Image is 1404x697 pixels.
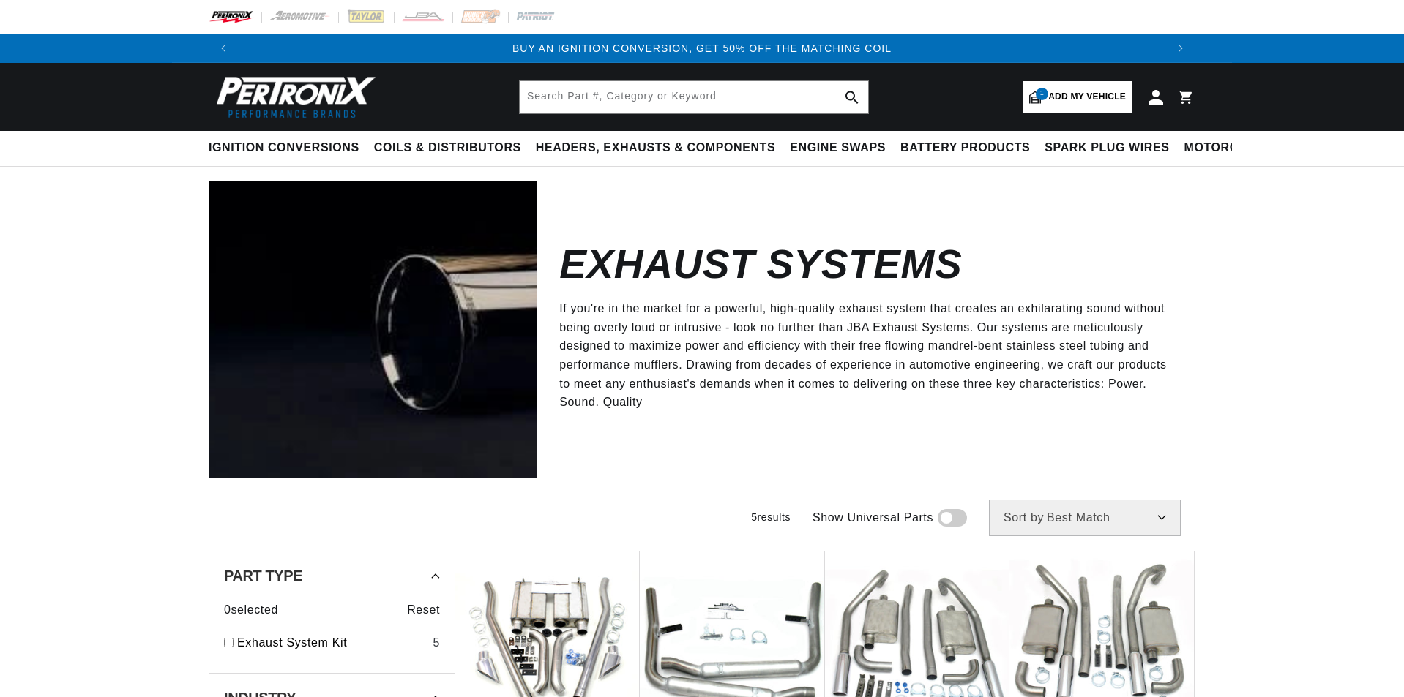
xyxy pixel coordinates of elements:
img: Exhaust Systems [209,181,537,477]
button: search button [836,81,868,113]
span: Engine Swaps [790,140,886,156]
a: BUY AN IGNITION CONVERSION, GET 50% OFF THE MATCHING COIL [512,42,892,54]
p: If you're in the market for a powerful, high-quality exhaust system that creates an exhilarating ... [559,299,1173,412]
slideshow-component: Translation missing: en.sections.announcements.announcement_bar [172,34,1232,63]
button: Translation missing: en.sections.announcements.previous_announcement [209,34,238,63]
summary: Motorcycle [1177,131,1279,165]
a: 1Add my vehicle [1023,81,1132,113]
div: 1 of 3 [238,40,1166,56]
span: Sort by [1004,512,1044,524]
img: Pertronix [209,72,377,122]
summary: Spark Plug Wires [1037,131,1176,165]
div: Announcement [238,40,1166,56]
summary: Ignition Conversions [209,131,367,165]
span: Add my vehicle [1048,90,1126,104]
select: Sort by [989,500,1181,536]
summary: Coils & Distributors [367,131,529,165]
span: 1 [1036,88,1048,100]
span: Battery Products [900,140,1030,156]
span: Motorcycle [1184,140,1272,156]
span: 5 results [751,511,791,523]
span: Spark Plug Wires [1045,140,1169,156]
span: Coils & Distributors [374,140,521,156]
span: Headers, Exhausts & Components [536,140,775,156]
span: Part Type [224,568,302,583]
summary: Headers, Exhausts & Components [529,131,783,165]
span: 0 selected [224,600,278,619]
span: Reset [407,600,440,619]
h2: Exhaust Systems [559,247,962,282]
span: Ignition Conversions [209,140,359,156]
span: Show Universal Parts [813,508,933,527]
button: Translation missing: en.sections.announcements.next_announcement [1166,34,1195,63]
summary: Engine Swaps [783,131,893,165]
a: Exhaust System Kit [237,633,427,652]
div: 5 [433,633,440,652]
summary: Battery Products [893,131,1037,165]
input: Search Part #, Category or Keyword [520,81,868,113]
